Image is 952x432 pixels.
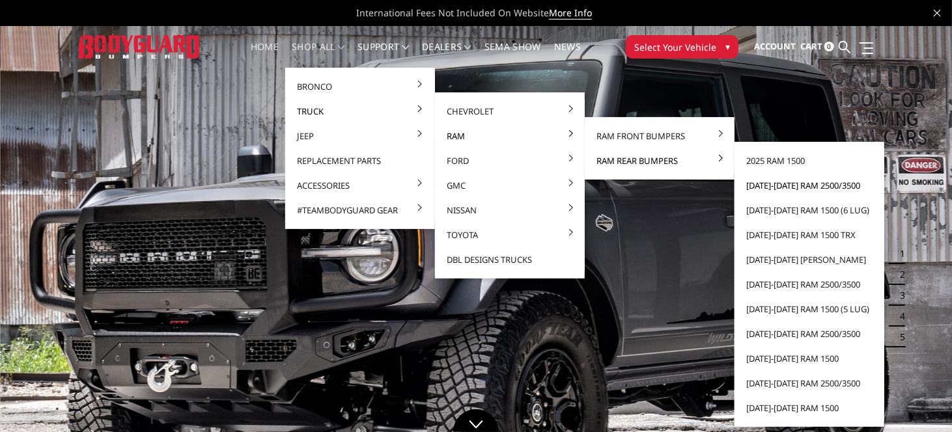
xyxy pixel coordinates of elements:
a: News [554,42,581,68]
a: [DATE]-[DATE] Ram 2500/3500 [740,321,879,346]
a: Support [357,42,409,68]
a: [DATE]-[DATE] Ram 1500 [740,346,879,371]
a: More Info [549,7,592,20]
iframe: Chat Widget [887,370,952,432]
a: Toyota [440,223,580,247]
a: [DATE]-[DATE] Ram 1500 (5 lug) [740,297,879,321]
button: 3 of 5 [892,285,905,306]
button: 1 of 5 [892,243,905,264]
a: [DATE]-[DATE] [PERSON_NAME] [740,247,879,272]
a: Ford [440,148,580,173]
span: ▾ [725,40,730,53]
a: SEMA Show [484,42,541,68]
img: BODYGUARD BUMPERS [79,35,201,59]
a: Bronco [290,74,430,99]
a: [DATE]-[DATE] Ram 2500/3500 [740,173,879,198]
button: 5 of 5 [892,327,905,347]
span: 0 [824,42,834,51]
a: Accessories [290,173,430,198]
button: Select Your Vehicle [626,35,738,59]
a: Ram Rear Bumpers [590,148,729,173]
a: Ram [440,124,580,148]
a: Home [251,42,279,68]
a: Click to Down [453,409,499,432]
button: 4 of 5 [892,306,905,327]
a: Jeep [290,124,430,148]
a: Account [754,29,796,64]
a: [DATE]-[DATE] Ram 1500 [740,396,879,420]
a: [DATE]-[DATE] Ram 1500 (6 lug) [740,198,879,223]
a: Replacement Parts [290,148,430,173]
a: shop all [292,42,344,68]
a: Truck [290,99,430,124]
a: Dealers [422,42,471,68]
button: 2 of 5 [892,264,905,285]
a: Ram Front Bumpers [590,124,729,148]
a: Chevrolet [440,99,580,124]
a: 2025 Ram 1500 [740,148,879,173]
a: DBL Designs Trucks [440,247,580,272]
a: GMC [440,173,580,198]
a: #TeamBodyguard Gear [290,198,430,223]
a: [DATE]-[DATE] Ram 1500 TRX [740,223,879,247]
span: Select Your Vehicle [634,40,716,54]
span: Cart [800,40,822,52]
a: [DATE]-[DATE] Ram 2500/3500 [740,272,879,297]
a: [DATE]-[DATE] Ram 2500/3500 [740,371,879,396]
span: Account [754,40,796,52]
a: Nissan [440,198,580,223]
a: Cart 0 [800,29,834,64]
